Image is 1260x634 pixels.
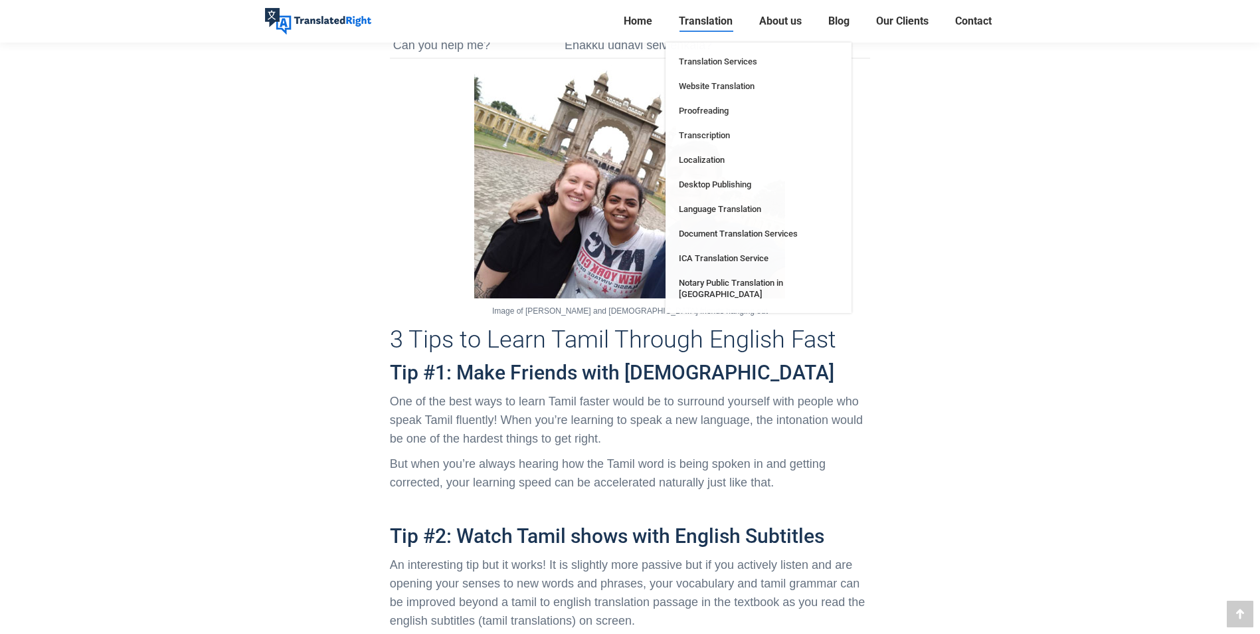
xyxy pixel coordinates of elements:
[824,12,854,31] a: Blog
[951,12,996,31] a: Contact
[561,33,870,58] td: Enakku udhavi seivienkala?
[390,392,870,448] p: One of the best ways to learn Tamil faster would be to surround yourself with people who speak Ta...
[675,12,737,31] a: Translation
[672,221,845,246] a: Document Translation Services
[679,130,730,141] span: Transcription
[679,56,757,67] span: Translation Services
[474,65,785,298] img: Image of Caucasian and Indian friends hanging out
[471,304,788,319] p: Image of [PERSON_NAME] and [DEMOGRAPHIC_DATA] friends hanging out
[672,98,845,123] a: Proofreading
[620,12,656,31] a: Home
[679,228,798,239] span: Document Translation Services
[672,172,845,197] a: Desktop Publishing
[679,203,761,215] span: Language Translation
[672,246,845,270] a: ICA Translation Service
[390,326,870,354] h3: 3 Tips to Learn Tamil Through English Fast
[828,15,850,28] span: Blog
[872,12,933,31] a: Our Clients
[876,15,929,28] span: Our Clients
[679,253,768,264] span: ICA Translation Service
[672,270,845,306] a: Notary Public Translation in [GEOGRAPHIC_DATA]
[679,154,725,165] span: Localization
[679,179,751,190] span: Desktop Publishing
[390,455,870,492] p: But when you’re always hearing how the Tamil word is being spoken in and getting corrected, your ...
[672,49,845,74] a: Translation Services
[679,105,729,116] span: Proofreading
[624,15,652,28] span: Home
[390,360,870,385] h4: Tip #1: Make Friends with [DEMOGRAPHIC_DATA]
[955,15,992,28] span: Contact
[672,148,845,172] a: Localization
[265,8,371,35] img: Translated Right
[672,123,845,148] a: Transcription
[755,12,806,31] a: About us
[759,15,802,28] span: About us
[672,197,845,221] a: Language Translation
[390,556,870,630] p: An interesting tip but it works! It is slightly more passive but if you actively listen and are o...
[679,80,755,92] span: Website Translation
[390,33,561,58] td: Can you help me?
[679,15,733,28] span: Translation
[679,277,838,300] span: Notary Public Translation in [GEOGRAPHIC_DATA]
[390,524,870,549] h4: Tip #2: Watch Tamil shows with English Subtitles
[672,74,845,98] a: Website Translation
